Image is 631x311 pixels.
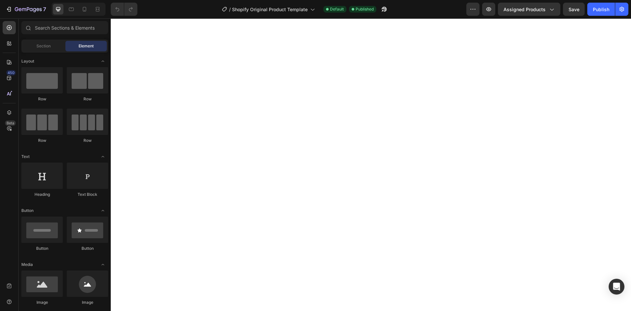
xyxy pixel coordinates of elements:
[111,3,137,16] div: Undo/Redo
[98,205,108,216] span: Toggle open
[98,56,108,66] span: Toggle open
[21,154,30,160] span: Text
[67,246,108,251] div: Button
[98,151,108,162] span: Toggle open
[67,192,108,197] div: Text Block
[503,6,546,13] span: Assigned Products
[21,138,63,143] div: Row
[232,6,308,13] span: Shopify Original Product Template
[21,58,34,64] span: Layout
[587,3,615,16] button: Publish
[593,6,609,13] div: Publish
[43,5,46,13] p: 7
[330,6,344,12] span: Default
[6,70,16,75] div: 450
[356,6,374,12] span: Published
[21,96,63,102] div: Row
[21,208,34,214] span: Button
[21,299,63,305] div: Image
[609,279,624,295] div: Open Intercom Messenger
[67,138,108,143] div: Row
[79,43,94,49] span: Element
[563,3,585,16] button: Save
[569,7,579,12] span: Save
[21,262,33,268] span: Media
[5,120,16,126] div: Beta
[498,3,560,16] button: Assigned Products
[3,3,49,16] button: 7
[36,43,51,49] span: Section
[67,299,108,305] div: Image
[98,259,108,270] span: Toggle open
[21,192,63,197] div: Heading
[111,18,631,311] iframe: Design area
[67,96,108,102] div: Row
[21,21,108,34] input: Search Sections & Elements
[229,6,231,13] span: /
[21,246,63,251] div: Button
